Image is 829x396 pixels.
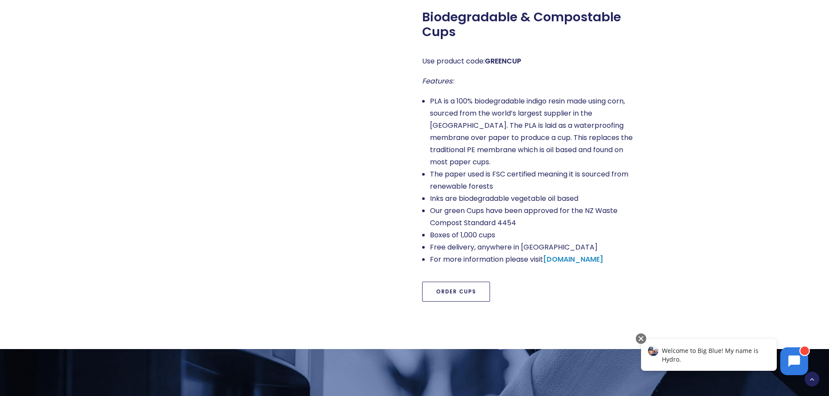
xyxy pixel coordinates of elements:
em: Features: [422,76,453,86]
span: Biodegradable & Compostable Cups [422,10,633,40]
iframe: Chatbot [632,332,817,384]
li: Our green Cups have been approved for the NZ Waste Compost Standard 4454 [430,205,633,229]
strong: GREENCUP [485,56,521,66]
li: For more information please visit [430,253,633,266]
a: [DOMAIN_NAME] [543,254,603,264]
li: Free delivery, anywhere in [GEOGRAPHIC_DATA] [430,241,633,253]
li: Inks are biodegradable vegetable oil based [430,193,633,205]
li: PLA is a 100% biodegradable indigo resin made using corn, sourced from the world’s largest suppli... [430,95,633,168]
a: Order Cups [422,282,490,302]
li: The paper used is FSC certified meaning it is sourced from renewable forests [430,168,633,193]
li: Boxes of 1,000 cups [430,229,633,241]
p: Use product code: [422,55,633,67]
